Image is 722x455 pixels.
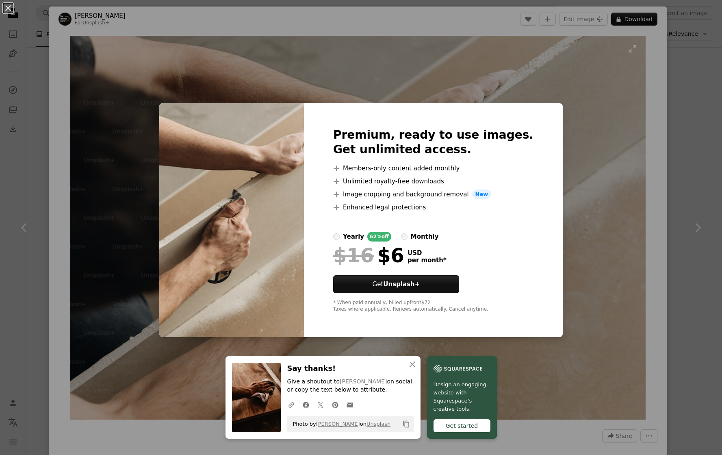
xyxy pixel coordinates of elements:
[434,419,490,432] div: Get started
[333,189,533,199] li: Image cropping and background removal
[434,363,482,375] img: file-1606177908946-d1eed1cbe4f5image
[340,378,387,385] a: [PERSON_NAME]
[383,281,420,288] strong: Unsplash+
[333,245,374,266] span: $16
[328,396,343,413] a: Share on Pinterest
[287,363,414,374] h3: Say thanks!
[427,356,497,439] a: Design an engaging website with Squarespace’s creative tools.Get started
[287,378,414,394] p: Give a shoutout to on social or copy the text below to attribute.
[333,275,459,293] button: GetUnsplash+
[367,232,391,242] div: 62% off
[289,418,391,431] span: Photo by on
[333,163,533,173] li: Members-only content added monthly
[434,381,490,413] span: Design an engaging website with Squarespace’s creative tools.
[333,245,404,266] div: $6
[343,232,364,242] div: yearly
[408,249,447,257] span: USD
[343,396,357,413] a: Share over email
[366,421,390,427] a: Unsplash
[333,300,533,313] div: * When paid annually, billed upfront $72 Taxes where applicable. Renews automatically. Cancel any...
[333,176,533,186] li: Unlimited royalty-free downloads
[399,417,413,431] button: Copy to clipboard
[159,103,304,337] img: premium_photo-1682597000277-6dbb1e6002c0
[411,232,439,242] div: monthly
[333,202,533,212] li: Enhanced legal protections
[333,233,340,240] input: yearly62%off
[401,233,408,240] input: monthly
[408,257,447,264] span: per month *
[313,396,328,413] a: Share on Twitter
[316,421,360,427] a: [PERSON_NAME]
[299,396,313,413] a: Share on Facebook
[472,189,492,199] span: New
[333,128,533,157] h2: Premium, ready to use images. Get unlimited access.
